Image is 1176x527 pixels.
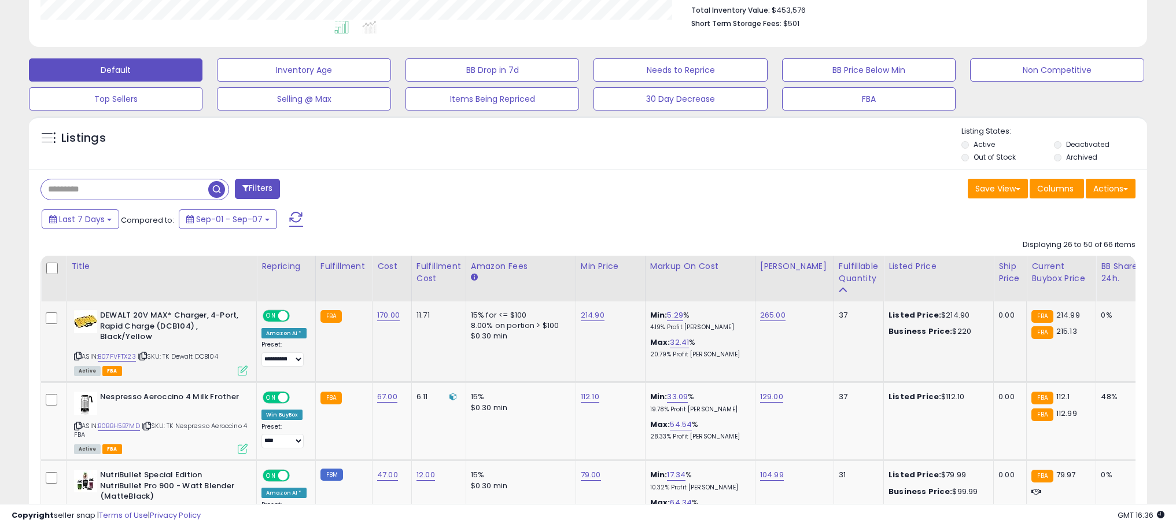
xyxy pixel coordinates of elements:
[12,510,201,521] div: seller snap | |
[377,309,400,321] a: 170.00
[650,337,746,359] div: %
[264,393,278,403] span: ON
[138,352,218,361] span: | SKU: TK Dewalt DCB104
[179,209,277,229] button: Sep-01 - Sep-07
[593,58,767,82] button: Needs to Reprice
[760,469,784,481] a: 104.99
[471,481,567,491] div: $0.30 min
[645,256,755,301] th: The percentage added to the cost of goods (COGS) that forms the calculator for Min & Max prices.
[1023,239,1136,250] div: Displaying 26 to 50 of 66 items
[961,126,1147,137] p: Listing States:
[320,469,343,481] small: FBM
[471,260,571,272] div: Amazon Fees
[42,209,119,229] button: Last 7 Days
[74,366,101,376] span: All listings currently available for purchase on Amazon
[377,469,398,481] a: 47.00
[760,260,829,272] div: [PERSON_NAME]
[377,391,397,403] a: 67.00
[264,471,278,481] span: ON
[320,392,342,404] small: FBA
[889,486,952,497] b: Business Price:
[974,139,995,149] label: Active
[98,352,136,362] a: B07FVFTX23
[667,309,683,321] a: 5.29
[650,351,746,359] p: 20.79% Profit [PERSON_NAME]
[1031,392,1053,404] small: FBA
[670,419,692,430] a: 54.54
[416,392,457,402] div: 6.11
[74,470,97,492] img: 318S8wCPeNL._SL40_.jpg
[691,5,770,15] b: Total Inventory Value:
[1101,310,1139,320] div: 0%
[1037,183,1074,194] span: Columns
[581,391,599,403] a: 112.10
[650,310,746,331] div: %
[1118,510,1164,521] span: 2025-09-15 16:36 GMT
[839,310,875,320] div: 37
[405,87,579,110] button: Items Being Repriced
[889,392,985,402] div: $112.10
[650,484,746,492] p: 10.32% Profit [PERSON_NAME]
[889,391,941,402] b: Listed Price:
[377,260,407,272] div: Cost
[74,310,248,374] div: ASIN:
[12,510,54,521] strong: Copyright
[71,260,252,272] div: Title
[288,393,307,403] span: OFF
[889,470,985,480] div: $79.99
[196,213,263,225] span: Sep-01 - Sep-07
[1030,179,1084,198] button: Columns
[691,19,781,28] b: Short Term Storage Fees:
[261,341,307,367] div: Preset:
[261,488,307,498] div: Amazon AI *
[29,58,202,82] button: Default
[889,309,941,320] b: Listed Price:
[650,419,746,441] div: %
[1066,139,1109,149] label: Deactivated
[968,179,1028,198] button: Save View
[667,391,688,403] a: 33.09
[581,309,604,321] a: 214.90
[650,433,746,441] p: 28.33% Profit [PERSON_NAME]
[471,320,567,331] div: 8.00% on portion > $100
[1031,408,1053,421] small: FBA
[650,309,668,320] b: Min:
[998,392,1018,402] div: 0.00
[471,470,567,480] div: 15%
[261,423,307,449] div: Preset:
[782,87,956,110] button: FBA
[1056,391,1070,402] span: 112.1
[320,260,367,272] div: Fulfillment
[889,469,941,480] b: Listed Price:
[288,471,307,481] span: OFF
[667,469,685,481] a: 17.34
[650,419,670,430] b: Max:
[99,510,148,521] a: Terms of Use
[1056,408,1077,419] span: 112.99
[650,323,746,331] p: 4.19% Profit [PERSON_NAME]
[1101,260,1143,285] div: BB Share 24h.
[839,260,879,285] div: Fulfillable Quantity
[998,310,1018,320] div: 0.00
[59,213,105,225] span: Last 7 Days
[29,87,202,110] button: Top Sellers
[650,469,668,480] b: Min:
[150,510,201,521] a: Privacy Policy
[760,391,783,403] a: 129.00
[889,326,952,337] b: Business Price:
[74,421,247,438] span: | SKU: TK Nespresso Aeroccino 4 FBA
[581,260,640,272] div: Min Price
[100,470,241,505] b: NutriBullet Special Edition NutriBullet Pro 900 - Watt Blender (MatteBlack)
[471,392,567,402] div: 15%
[471,272,478,283] small: Amazon Fees.
[320,310,342,323] small: FBA
[217,58,390,82] button: Inventory Age
[74,392,97,415] img: 41E-1WULQDL._SL40_.jpg
[217,87,390,110] button: Selling @ Max
[98,421,140,431] a: B0BBH5B7MD
[471,403,567,413] div: $0.30 min
[1031,310,1053,323] small: FBA
[1056,309,1080,320] span: 214.99
[416,469,435,481] a: 12.00
[1031,470,1053,482] small: FBA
